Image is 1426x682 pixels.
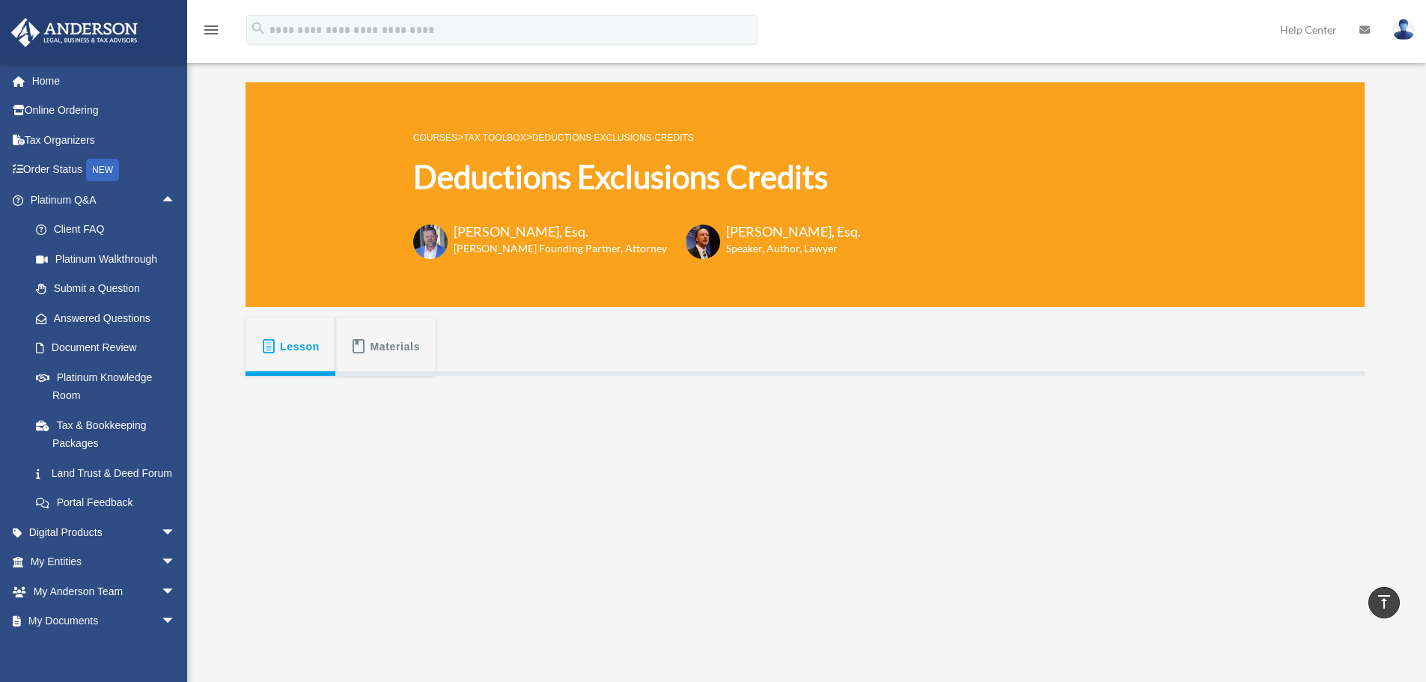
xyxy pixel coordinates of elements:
a: My Entitiesarrow_drop_down [10,547,198,577]
img: User Pic [1392,19,1415,40]
i: search [250,20,266,37]
a: Platinum Knowledge Room [21,362,198,410]
a: Home [10,66,198,96]
img: Scott-Estill-Headshot.png [686,225,720,259]
h3: [PERSON_NAME], Esq. [726,222,861,241]
a: COURSES [413,133,457,143]
a: vertical_align_top [1368,587,1400,618]
a: Portal Feedback [21,488,198,518]
i: vertical_align_top [1375,593,1393,611]
a: Tax & Bookkeeping Packages [21,410,198,458]
a: Answered Questions [21,303,198,333]
a: My Anderson Teamarrow_drop_down [10,576,198,606]
p: > > [413,128,861,147]
i: menu [202,21,220,39]
span: arrow_drop_down [161,517,191,548]
a: Submit a Question [21,274,198,304]
a: Online Ordering [10,96,198,126]
h6: Speaker, Author, Lawyer [726,241,842,256]
span: arrow_drop_down [161,547,191,578]
h1: Deductions Exclusions Credits [413,155,861,199]
a: menu [202,26,220,39]
div: NEW [86,159,119,181]
span: Materials [371,333,421,360]
a: Tax Toolbox [463,133,525,143]
a: Platinum Q&Aarrow_drop_up [10,185,198,215]
span: Lesson [280,333,320,360]
span: arrow_drop_down [161,606,191,637]
a: Order StatusNEW [10,155,198,186]
img: Toby-circle-head.png [413,225,448,259]
h6: [PERSON_NAME] Founding Partner, Attorney [454,241,667,256]
a: Client FAQ [21,215,198,245]
a: Deductions Exclusions Credits [532,133,694,143]
span: arrow_drop_up [161,185,191,216]
a: Tax Organizers [10,125,198,155]
a: Digital Productsarrow_drop_down [10,517,198,547]
a: My Documentsarrow_drop_down [10,606,198,636]
a: Land Trust & Deed Forum [21,458,198,488]
span: arrow_drop_down [161,576,191,607]
a: Platinum Walkthrough [21,244,198,274]
h3: [PERSON_NAME], Esq. [454,222,667,241]
a: Document Review [21,333,198,363]
img: Anderson Advisors Platinum Portal [7,18,142,47]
